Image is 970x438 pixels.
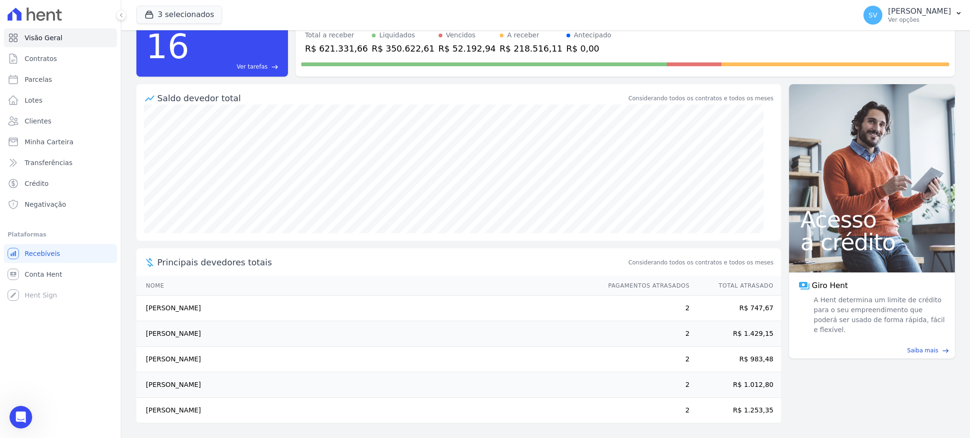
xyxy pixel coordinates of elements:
[690,398,781,423] td: R$ 1.253,35
[15,93,148,121] div: [PERSON_NAME] remessa aprovada e cobranças estão sendo emitidas no link:
[812,295,945,335] span: A Hent determina um limite de crédito para o seu empreendimento que poderá ser usado de forma ráp...
[82,60,182,80] div: Eu preciso aprovar certo?
[25,179,49,188] span: Crédito
[690,347,781,372] td: R$ 983,48
[102,38,182,59] div: Mas eu não aprovei
[25,54,57,63] span: Contratos
[439,42,496,55] div: R$ 52.192,94
[599,296,690,321] td: 2
[629,94,773,103] div: Considerando todos os contratos e todos os meses
[125,273,174,292] div: Esta bem. Muito obrigada
[566,42,611,55] div: R$ 0,00
[599,398,690,423] td: 2
[812,280,848,291] span: Giro Hent
[372,42,435,55] div: R$ 350.622,61
[117,268,182,298] div: Esta bem.Muito obrigada
[136,6,222,24] button: 3 selecionados
[109,44,174,53] div: Mas eu não aprovei
[888,16,951,24] p: Ver opções
[162,306,178,321] button: Enviar uma mensagem
[869,12,877,18] span: SV
[25,75,52,84] span: Parcelas
[25,33,63,43] span: Visão Geral
[25,116,51,126] span: Clientes
[4,112,117,131] a: Clientes
[9,406,32,429] iframe: Intercom live chat
[29,112,103,120] a: [URL][DOMAIN_NAME]
[148,4,166,22] button: Início
[110,140,174,149] div: Acabei de ver aqui.
[942,347,949,354] span: east
[45,310,53,317] button: Upload do anexo
[25,96,43,105] span: Lotes
[599,276,690,296] th: Pagamentos Atrasados
[136,321,599,347] td: [PERSON_NAME]
[629,258,773,267] span: Considerando todos os contratos e todos os meses
[800,231,943,254] span: a crédito
[8,134,182,156] div: SHIRLEY diz…
[690,321,781,347] td: R$ 1.429,15
[856,2,970,28] button: SV [PERSON_NAME] Ver opções
[4,195,117,214] a: Negativação
[6,4,24,22] button: go back
[4,265,117,284] a: Conta Hent
[8,290,181,306] textarea: Envie uma mensagem...
[690,276,781,296] th: Total Atrasado
[15,199,148,255] div: [PERSON_NAME], estamos ajustando internamente a configuração de remessa e retorno. O sistema reco...
[4,174,117,193] a: Crédito
[507,30,539,40] div: A receber
[193,62,278,71] a: Ver tarefas east
[136,347,599,372] td: [PERSON_NAME]
[907,346,938,355] span: Saiba mais
[103,134,182,155] div: Acabei de ver aqui.
[379,30,415,40] div: Liquidados
[690,372,781,398] td: R$ 1.012,80
[446,30,476,40] div: Vencidos
[800,208,943,231] span: Acesso
[4,49,117,68] a: Contratos
[8,193,182,268] div: Adriane diz…
[157,256,627,269] span: Principais devedores totais
[8,193,155,261] div: [PERSON_NAME], estamos ajustando internamente a configuração de remessa e retorno. O sistema reco...
[599,347,690,372] td: 2
[34,156,182,186] div: Sabe me dizer por que deu esse erro todos?
[90,65,174,75] div: Eu preciso aprovar certo?
[8,38,182,60] div: SHIRLEY diz…
[8,268,182,305] div: SHIRLEY diz…
[888,7,951,16] p: [PERSON_NAME]
[136,372,599,398] td: [PERSON_NAME]
[690,296,781,321] td: R$ 747,67
[166,4,183,21] div: Fechar
[27,5,42,20] img: Profile image for Operator
[46,12,140,21] p: A equipe também pode ajudar
[25,137,73,147] span: Minha Carteira
[4,132,117,151] a: Minha Carteira
[136,276,599,296] th: Nome
[8,229,113,240] div: Plataformas
[136,398,599,423] td: [PERSON_NAME]
[237,62,268,71] span: Ver tarefas
[8,60,182,88] div: SHIRLEY diz…
[46,5,80,12] h1: Operator
[599,372,690,398] td: 2
[8,88,182,134] div: Adriane diz…
[305,30,368,40] div: Total a receber
[271,63,278,70] span: east
[25,270,62,279] span: Conta Hent
[8,88,155,127] div: [PERSON_NAME] remessa aprovada e cobranças estão sendo emitidas no link:[URL][DOMAIN_NAME]
[136,296,599,321] td: [PERSON_NAME]
[500,42,563,55] div: R$ 218.516,11
[157,92,627,105] div: Saldo devedor total
[305,42,368,55] div: R$ 621.331,66
[25,249,60,258] span: Recebíveis
[4,91,117,110] a: Lotes
[599,321,690,347] td: 2
[4,244,117,263] a: Recebíveis
[795,346,949,355] a: Saiba mais east
[25,158,72,167] span: Transferências
[574,30,611,40] div: Antecipado
[42,162,174,180] div: Sabe me dizer por que deu esse erro todos?
[146,22,189,71] div: 16
[8,156,182,193] div: SHIRLEY diz…
[4,70,117,89] a: Parcelas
